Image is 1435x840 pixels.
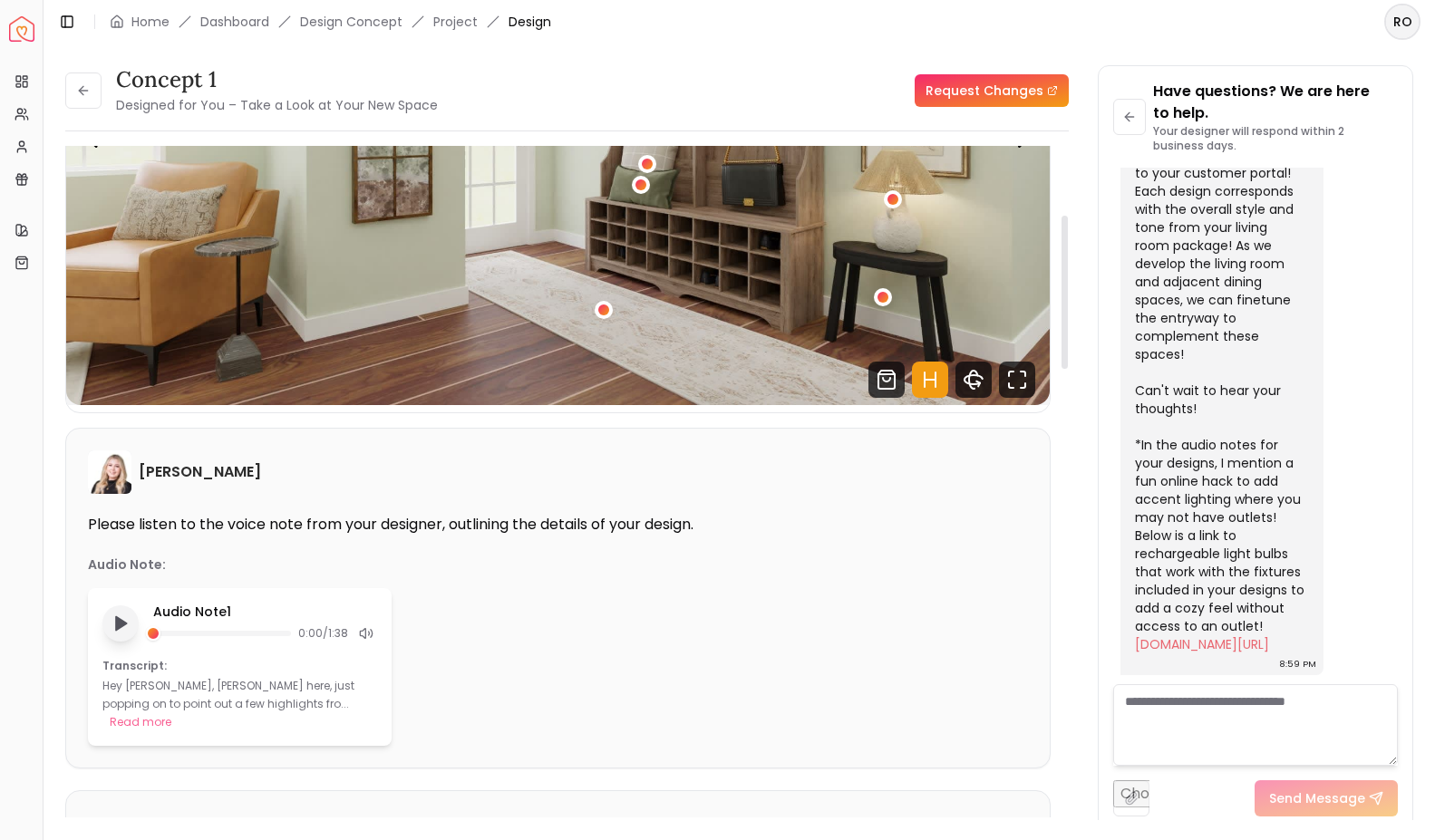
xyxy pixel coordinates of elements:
svg: 360 View [955,362,992,398]
p: Audio Note 1 [153,603,377,621]
div: 8:59 PM [1279,655,1316,673]
img: Spacejoy Logo [9,16,34,42]
span: 0:00 / 1:38 [298,626,348,641]
a: Project [433,13,478,31]
span: Design [509,13,551,31]
svg: Shop Products from this design [868,362,905,398]
li: Design Concept [300,13,402,31]
a: Home [131,13,170,31]
img: Hannah James [88,450,131,494]
svg: Fullscreen [999,362,1035,398]
h3: concept 1 [116,65,438,94]
div: Hi [PERSON_NAME]! Happy [DATE] --- I hope you had a wonderful weekend! I just uploaded your initi... [1135,73,1304,653]
div: Mute audio [355,623,377,644]
a: Request Changes [915,74,1069,107]
a: Dashboard [200,13,269,31]
p: Have questions? We are here to help. [1153,81,1398,124]
nav: breadcrumb [110,13,551,31]
p: Please listen to the voice note from your designer, outlining the details of your design. [88,516,1028,534]
p: Audio Note: [88,555,166,574]
small: Designed for You – Take a Look at Your New Space [116,96,438,114]
p: Transcript: [102,659,377,673]
button: Read more [110,713,171,731]
span: RO [1386,5,1419,38]
h6: [PERSON_NAME] [139,461,261,483]
a: [DOMAIN_NAME][URL] [1135,635,1269,653]
a: Spacejoy [9,16,34,42]
svg: Hotspots Toggle [912,362,948,398]
button: RO [1384,4,1420,40]
p: Your designer will respond within 2 business days. [1153,124,1398,153]
button: Play audio note [102,605,139,642]
p: Hey [PERSON_NAME], [PERSON_NAME] here, just popping on to point out a few highlights fro... [102,678,354,711]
